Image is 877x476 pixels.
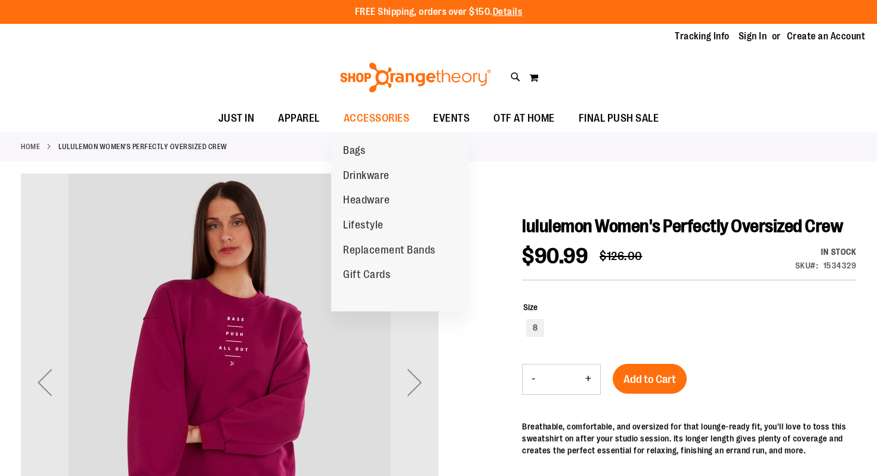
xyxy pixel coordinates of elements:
span: Replacement Bands [343,244,436,259]
button: Increase product quantity [576,364,600,394]
a: Details [493,7,523,17]
span: Gift Cards [343,268,390,283]
span: $90.99 [522,244,588,268]
a: Home [21,141,40,152]
span: lululemon Women's Perfectly Oversized Crew [522,216,843,236]
button: Decrease product quantity [523,364,544,394]
span: Headware [343,194,390,209]
div: 8 [526,319,544,337]
div: Breathable, comfortable, and oversized for that lounge-ready fit, you'll love to toss this sweats... [522,421,856,456]
span: EVENTS [433,105,470,132]
a: Create an Account [787,30,866,43]
span: Size [523,302,538,312]
span: JUST IN [218,105,255,132]
a: Sign In [739,30,767,43]
span: FINAL PUSH SALE [579,105,659,132]
input: Product quantity [544,365,576,394]
div: Availability [795,246,857,258]
div: 1534329 [823,259,857,271]
span: Add to Cart [623,373,676,386]
strong: lululemon Women's Perfectly Oversized Crew [58,141,227,152]
div: In stock [795,246,857,258]
img: Shop Orangetheory [338,63,493,92]
span: ACCESSORIES [344,105,410,132]
a: Tracking Info [675,30,730,43]
span: Drinkware [343,169,390,184]
span: Lifestyle [343,219,384,234]
strong: SKU [795,261,819,270]
span: $126.00 [600,249,643,263]
p: FREE Shipping, orders over $150. [355,5,523,19]
span: APPAREL [278,105,320,132]
span: Bags [343,144,365,159]
span: OTF AT HOME [493,105,555,132]
button: Add to Cart [613,364,687,394]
